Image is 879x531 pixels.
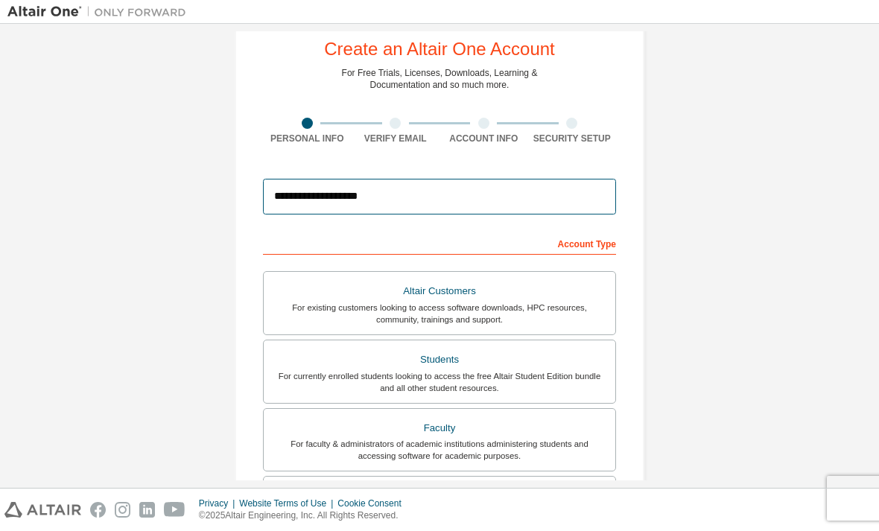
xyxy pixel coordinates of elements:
img: Altair One [7,4,194,19]
div: Verify Email [352,133,440,144]
div: For currently enrolled students looking to access the free Altair Student Edition bundle and all ... [273,370,606,394]
div: Privacy [199,497,239,509]
div: Website Terms of Use [239,497,337,509]
p: © 2025 Altair Engineering, Inc. All Rights Reserved. [199,509,410,522]
div: Account Type [263,231,616,255]
div: Create an Altair One Account [324,40,555,58]
div: Cookie Consent [337,497,410,509]
img: altair_logo.svg [4,502,81,518]
div: For faculty & administrators of academic institutions administering students and accessing softwa... [273,438,606,462]
img: linkedin.svg [139,502,155,518]
div: For existing customers looking to access software downloads, HPC resources, community, trainings ... [273,302,606,325]
div: For Free Trials, Licenses, Downloads, Learning & Documentation and so much more. [342,67,538,91]
img: youtube.svg [164,502,185,518]
img: facebook.svg [90,502,106,518]
div: Altair Customers [273,281,606,302]
div: Personal Info [263,133,352,144]
div: Account Info [439,133,528,144]
div: Security Setup [528,133,617,144]
img: instagram.svg [115,502,130,518]
div: Students [273,349,606,370]
div: Faculty [273,418,606,439]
